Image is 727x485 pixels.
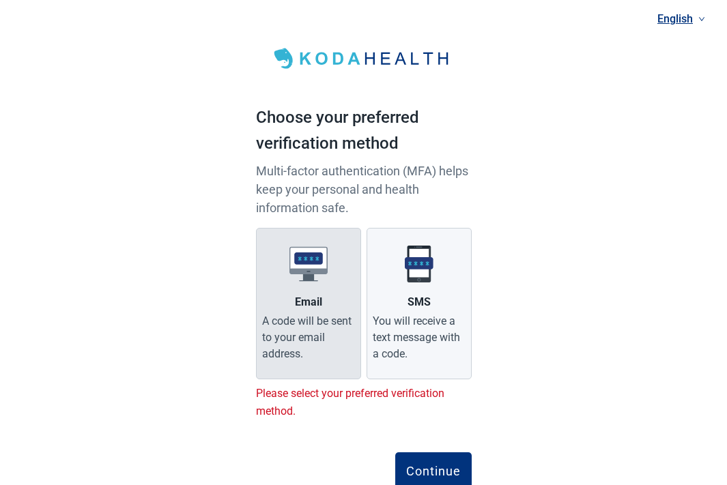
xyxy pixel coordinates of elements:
div: Email [295,294,322,310]
div: Please select your preferred verification method. [256,385,472,419]
div: Continue [406,465,461,478]
img: Koda Health [266,44,460,74]
p: Multi-factor authentication (MFA) helps keep your personal and health information safe. [256,162,472,217]
h1: Choose your preferred verification method [256,105,472,162]
span: down [698,16,705,23]
div: You will receive a text message with a code. [373,313,466,362]
div: SMS [408,294,431,310]
a: Current language: English [652,8,711,30]
div: A code will be sent to your email address. [262,313,355,362]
